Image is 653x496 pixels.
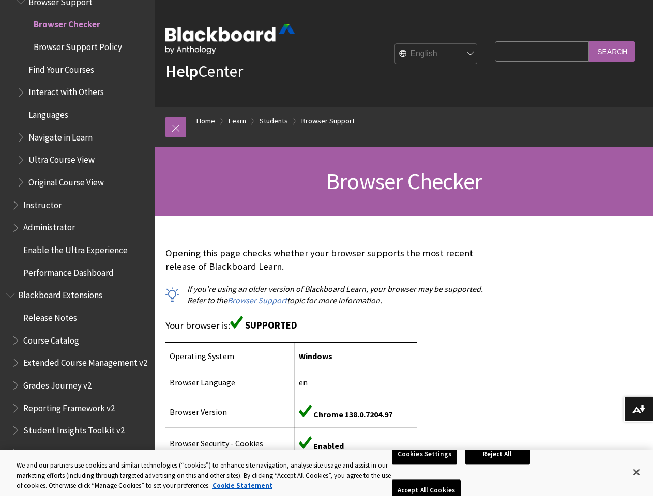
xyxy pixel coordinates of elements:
p: Your browser is: [165,316,490,332]
img: Blackboard by Anthology [165,24,295,54]
span: Browser Support Policy [34,38,122,52]
a: HelpCenter [165,61,243,82]
span: Windows [299,351,332,361]
span: Extended Course Management v2 [23,354,147,368]
span: Browser Checker [34,16,100,30]
button: Close [625,461,648,484]
span: SUPPORTED [245,319,297,331]
a: Students [260,115,288,128]
span: Course Catalog [23,332,79,346]
span: Enable the Ultra Experience [23,241,128,255]
strong: Help [165,61,198,82]
span: Universal Authentication Solution v2 [23,444,148,469]
span: Ultra Course View [28,151,95,165]
img: Green supported icon [230,316,243,329]
a: Browser Support [301,115,355,128]
span: Blackboard Extensions [18,287,102,301]
td: Operating System [165,343,295,369]
span: Release Notes [23,309,77,323]
a: More information about your privacy, opens in a new tab [212,481,272,490]
a: Home [196,115,215,128]
div: We and our partners use cookies and similar technologies (“cookies”) to enhance site navigation, ... [17,460,392,491]
p: If you're using an older version of Blackboard Learn, your browser may be supported. Refer to the... [165,283,490,306]
span: Languages [28,106,68,120]
button: Reject All [465,443,530,465]
span: Instructor [23,196,62,210]
span: Performance Dashboard [23,264,114,278]
a: Learn [229,115,246,128]
p: Opening this page checks whether your browser supports the most recent release of Blackboard Learn. [165,246,490,273]
span: en [299,377,308,388]
span: Grades Journey v2 [23,377,92,391]
span: Find Your Courses [28,61,94,75]
img: Green supported icon [299,436,312,449]
span: Administrator [23,219,75,233]
a: Browser Support [227,295,287,306]
span: Interact with Others [28,84,104,98]
span: Reporting Framework v2 [23,399,115,413]
button: Cookies Settings [392,443,457,465]
span: Chrome 138.0.7204.97 [313,409,392,420]
img: Green supported icon [299,405,312,417]
td: Browser Security - Cookies [165,428,295,459]
span: Student Insights Toolkit v2 [23,422,125,436]
select: Site Language Selector [395,44,478,65]
input: Search [589,41,635,61]
span: Browser Checker [326,167,482,195]
td: Browser Version [165,396,295,427]
nav: Book outline for Blackboard Extensions [6,287,149,469]
span: Navigate in Learn [28,129,93,143]
span: Original Course View [28,174,104,188]
td: Browser Language [165,369,295,396]
span: Enabled [313,441,344,451]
